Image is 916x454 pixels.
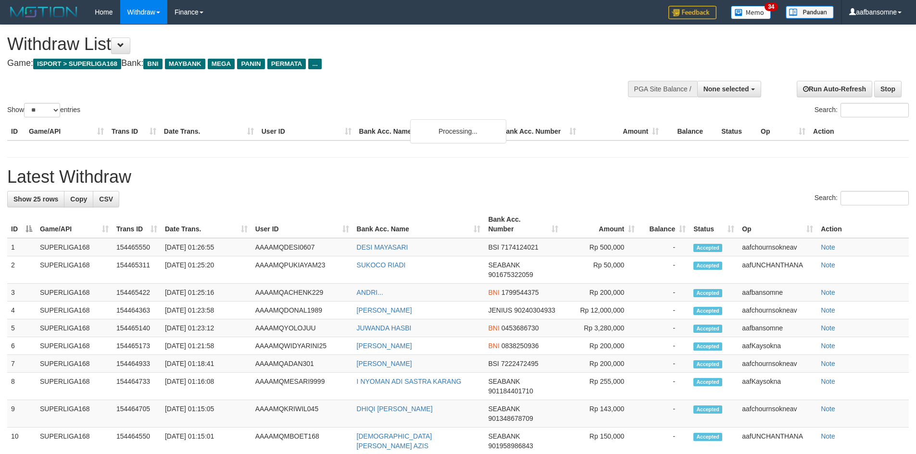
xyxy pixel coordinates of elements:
td: [DATE] 01:26:55 [161,238,251,256]
a: [PERSON_NAME] [357,360,412,367]
th: Balance [663,123,717,140]
span: BSI [488,243,499,251]
td: 154464733 [113,373,161,400]
span: BNI [488,289,499,296]
td: 154465550 [113,238,161,256]
td: SUPERLIGA168 [36,355,113,373]
td: [DATE] 01:21:58 [161,337,251,355]
td: [DATE] 01:25:16 [161,284,251,302]
th: Status: activate to sort column ascending [690,211,738,238]
span: Copy 90240304933 to clipboard [514,306,555,314]
a: Note [821,324,835,332]
a: [PERSON_NAME] [357,306,412,314]
span: Accepted [693,433,722,441]
td: aafchournsokneav [738,238,817,256]
span: Copy 901958986843 to clipboard [488,442,533,450]
th: Amount [580,123,663,140]
th: User ID [258,123,355,140]
span: Accepted [693,244,722,252]
td: AAAAMQYOLOJUU [251,319,353,337]
span: Accepted [693,360,722,368]
span: None selected [703,85,749,93]
span: ISPORT > SUPERLIGA168 [33,59,121,69]
td: - [639,355,690,373]
a: Run Auto-Refresh [797,81,872,97]
td: 154465140 [113,319,161,337]
span: Accepted [693,378,722,386]
button: None selected [697,81,761,97]
th: Date Trans. [160,123,258,140]
th: Date Trans.: activate to sort column ascending [161,211,251,238]
h1: Latest Withdraw [7,167,909,187]
th: Op: activate to sort column ascending [738,211,817,238]
td: aafchournsokneav [738,400,817,428]
a: CSV [93,191,119,207]
span: JENIUS [488,306,512,314]
th: Op [757,123,809,140]
span: PANIN [237,59,264,69]
span: MAYBANK [165,59,205,69]
img: panduan.png [786,6,834,19]
span: Copy 901184401710 to clipboard [488,387,533,395]
span: Copy 0838250936 to clipboard [502,342,539,350]
th: Balance: activate to sort column ascending [639,211,690,238]
img: MOTION_logo.png [7,5,80,19]
td: 4 [7,302,36,319]
span: Copy 1799544375 to clipboard [502,289,539,296]
img: Feedback.jpg [668,6,716,19]
td: Rp 50,000 [562,256,639,284]
td: AAAAMQWIDYARINI25 [251,337,353,355]
td: AAAAMQDONAL1989 [251,302,353,319]
span: Copy 7222472495 to clipboard [501,360,539,367]
td: - [639,337,690,355]
td: AAAAMQMESARI9999 [251,373,353,400]
span: BSI [488,360,499,367]
span: SEABANK [488,261,520,269]
th: Bank Acc. Number [497,123,580,140]
span: BNI [143,59,162,69]
span: Copy [70,195,87,203]
span: Accepted [693,289,722,297]
td: [DATE] 01:16:08 [161,373,251,400]
td: AAAAMQADAN301 [251,355,353,373]
th: Status [717,123,757,140]
td: Rp 143,000 [562,400,639,428]
td: SUPERLIGA168 [36,400,113,428]
a: Copy [64,191,93,207]
a: Show 25 rows [7,191,64,207]
th: Trans ID [108,123,160,140]
td: 154464933 [113,355,161,373]
td: Rp 255,000 [562,373,639,400]
th: Action [809,123,909,140]
div: PGA Site Balance / [628,81,697,97]
td: AAAAMQDESI0607 [251,238,353,256]
span: Accepted [693,405,722,414]
td: - [639,319,690,337]
a: Note [821,289,835,296]
td: aafUNCHANTHANA [738,256,817,284]
td: 9 [7,400,36,428]
a: Note [821,261,835,269]
td: Rp 3,280,000 [562,319,639,337]
td: 154465311 [113,256,161,284]
a: SUKOCO RIADI [357,261,406,269]
th: Bank Acc. Number: activate to sort column ascending [484,211,562,238]
span: Accepted [693,307,722,315]
select: Showentries [24,103,60,117]
th: User ID: activate to sort column ascending [251,211,353,238]
span: PERMATA [267,59,306,69]
td: aafbansomne [738,284,817,302]
td: - [639,373,690,400]
td: 154464705 [113,400,161,428]
span: 34 [765,2,778,11]
th: Bank Acc. Name [355,123,498,140]
td: Rp 500,000 [562,238,639,256]
td: Rp 200,000 [562,355,639,373]
td: aafKaysokna [738,373,817,400]
label: Search: [815,191,909,205]
span: Accepted [693,325,722,333]
td: SUPERLIGA168 [36,337,113,355]
td: - [639,400,690,428]
label: Show entries [7,103,80,117]
td: - [639,284,690,302]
